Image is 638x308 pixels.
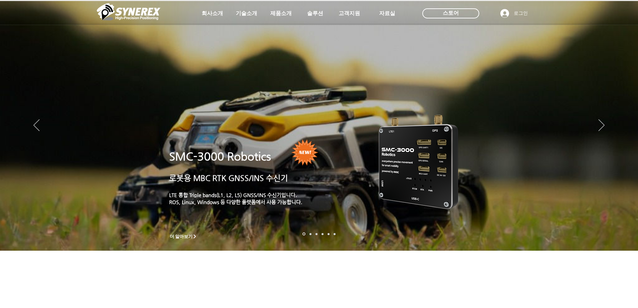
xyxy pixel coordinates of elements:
a: SMC-3000 Robotics [169,150,271,163]
span: 자료실 [379,10,395,17]
span: 고객지원 [339,10,360,17]
img: KakaoTalk_20241224_155801212.png [369,105,468,217]
span: 회사소개 [202,10,223,17]
a: 더 알아보기 [167,232,200,241]
a: 자료실 [370,7,404,20]
span: 기술소개 [236,10,257,17]
span: 솔루션 [307,10,323,17]
a: 자율주행 [322,233,324,235]
span: 더 알아보기 [170,234,193,240]
a: 기술소개 [230,7,263,20]
a: 로봇- SMC 2000 [302,233,305,236]
nav: 슬라이드 [300,233,338,236]
div: 스토어 [422,8,479,18]
a: LTE 통합 Triple bands(L1, L2, L5) GNSS/INS 수신기입니다. [169,192,297,198]
a: 로봇 [328,233,330,235]
button: 이전 [33,119,40,132]
button: 다음 [598,119,605,132]
a: 정밀농업 [334,233,336,235]
a: 회사소개 [196,7,229,20]
span: 스토어 [443,9,459,17]
a: 측량 IoT [315,233,317,235]
span: 로그인 [511,10,530,17]
span: 제품소개 [270,10,292,17]
a: 로봇용 MBC RTK GNSS/INS 수신기 [169,174,288,182]
a: 솔루션 [298,7,332,20]
img: 씨너렉스_White_simbol_대지 1.png [97,2,160,22]
a: 제품소개 [264,7,298,20]
button: 로그인 [496,7,533,20]
a: 고객지원 [333,7,366,20]
a: 드론 8 - SMC 2000 [309,233,311,235]
a: ROS, Linux, Windows 등 다양한 플랫폼에서 사용 가능합니다. [169,199,302,205]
